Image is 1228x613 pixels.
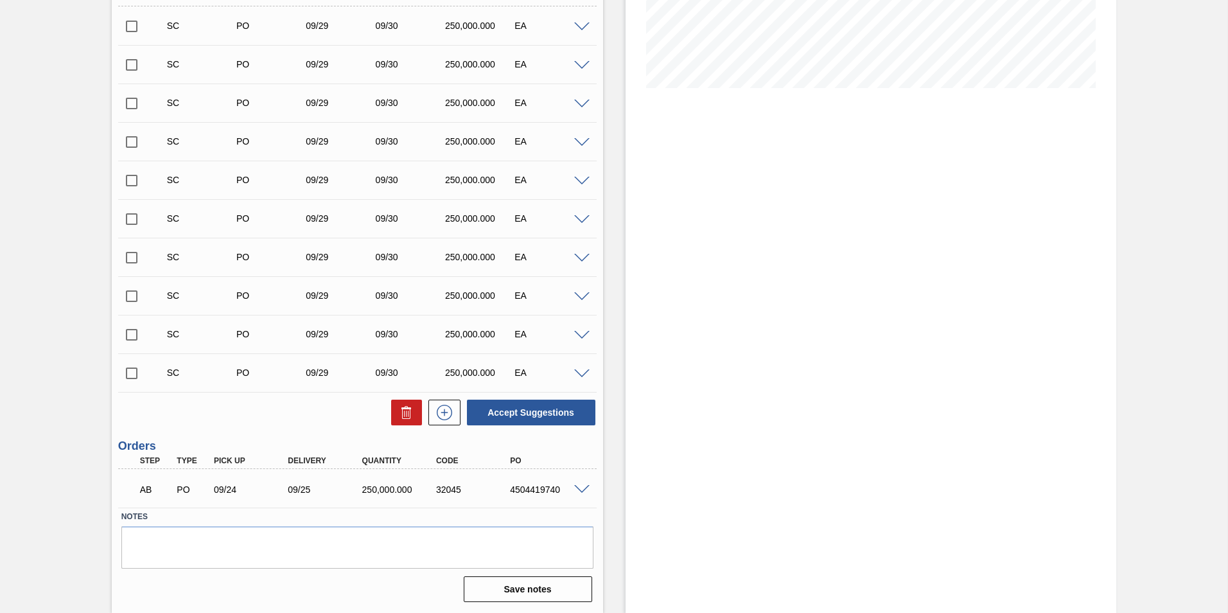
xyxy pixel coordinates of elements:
[118,440,597,453] h3: Orders
[303,368,380,378] div: 09/29/2025
[422,400,460,425] div: New suggestion
[464,576,592,602] button: Save notes
[211,456,294,465] div: Pick up
[303,59,380,69] div: 09/29/2025
[373,98,450,108] div: 09/30/2025
[121,508,593,526] label: Notes
[511,175,589,185] div: EA
[303,175,380,185] div: 09/29/2025
[303,290,380,301] div: 09/29/2025
[137,475,175,504] div: Awaiting Billing
[507,484,590,495] div: 4504419740
[511,136,589,147] div: EA
[511,59,589,69] div: EA
[373,136,450,147] div: 09/30/2025
[511,368,589,378] div: EA
[433,456,516,465] div: Code
[303,252,380,262] div: 09/29/2025
[433,484,516,495] div: 32045
[511,252,589,262] div: EA
[164,136,241,147] div: Suggestion Created
[442,368,520,378] div: 250,000.000
[442,136,520,147] div: 250,000.000
[233,21,311,31] div: Purchase order
[233,59,311,69] div: Purchase order
[511,21,589,31] div: EA
[211,484,294,495] div: 09/24/2025
[511,213,589,224] div: EA
[303,329,380,339] div: 09/29/2025
[373,368,450,378] div: 09/30/2025
[373,252,450,262] div: 09/30/2025
[442,21,520,31] div: 250,000.000
[442,252,520,262] div: 250,000.000
[373,213,450,224] div: 09/30/2025
[233,368,311,378] div: Purchase order
[164,252,241,262] div: Suggestion Created
[164,290,241,301] div: Suggestion Created
[373,290,450,301] div: 09/30/2025
[442,290,520,301] div: 250,000.000
[233,329,311,339] div: Purchase order
[303,98,380,108] div: 09/29/2025
[164,213,241,224] div: Suggestion Created
[233,290,311,301] div: Purchase order
[373,329,450,339] div: 09/30/2025
[164,59,241,69] div: Suggestion Created
[442,329,520,339] div: 250,000.000
[442,213,520,224] div: 250,000.000
[373,175,450,185] div: 09/30/2025
[140,484,172,495] p: AB
[442,98,520,108] div: 250,000.000
[511,98,589,108] div: EA
[373,21,450,31] div: 09/30/2025
[164,175,241,185] div: Suggestion Created
[385,400,422,425] div: Delete Suggestions
[511,290,589,301] div: EA
[173,456,212,465] div: Type
[164,98,241,108] div: Suggestion Created
[460,398,597,427] div: Accept Suggestions
[511,329,589,339] div: EA
[303,21,380,31] div: 09/29/2025
[467,400,595,425] button: Accept Suggestions
[164,329,241,339] div: Suggestion Created
[442,175,520,185] div: 250,000.000
[233,98,311,108] div: Purchase order
[285,484,367,495] div: 09/25/2025
[303,136,380,147] div: 09/29/2025
[164,21,241,31] div: Suggestion Created
[233,213,311,224] div: Purchase order
[137,456,175,465] div: Step
[373,59,450,69] div: 09/30/2025
[359,456,442,465] div: Quantity
[164,368,241,378] div: Suggestion Created
[233,136,311,147] div: Purchase order
[359,484,442,495] div: 250,000.000
[285,456,367,465] div: Delivery
[233,175,311,185] div: Purchase order
[442,59,520,69] div: 250,000.000
[233,252,311,262] div: Purchase order
[173,484,212,495] div: Purchase order
[303,213,380,224] div: 09/29/2025
[507,456,590,465] div: PO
